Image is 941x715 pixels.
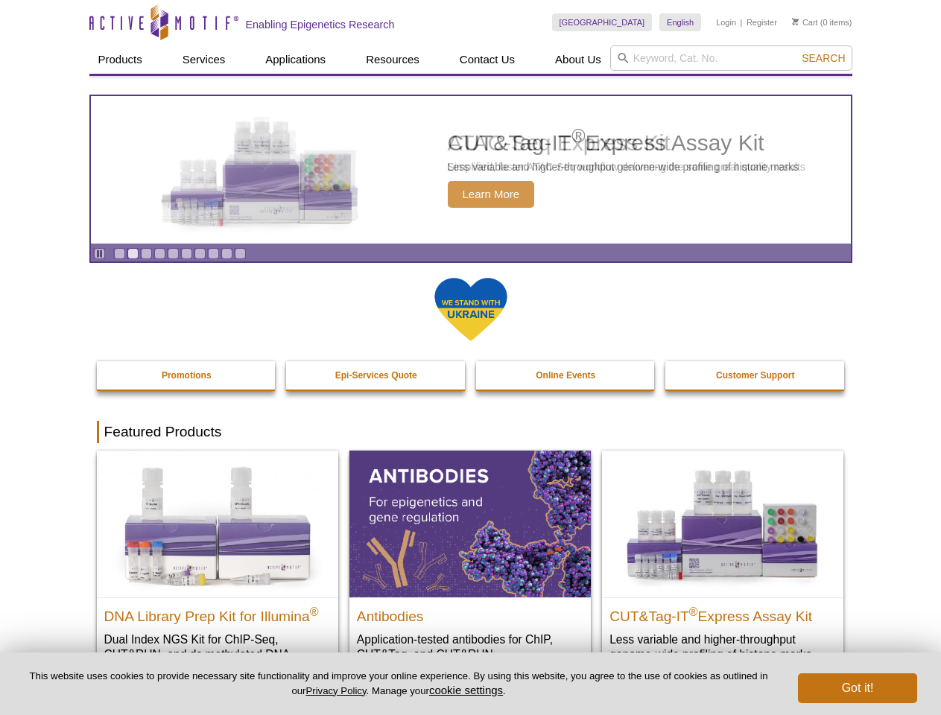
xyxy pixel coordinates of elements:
a: Services [174,45,235,74]
p: Application-tested antibodies for ChIP, CUT&Tag, and CUT&RUN. [357,632,583,662]
p: Less variable and higher-throughput genome-wide profiling of histone marks [448,160,799,174]
a: [GEOGRAPHIC_DATA] [552,13,653,31]
li: (0 items) [792,13,852,31]
p: This website uses cookies to provide necessary site functionality and improve your online experie... [24,670,773,698]
li: | [741,13,743,31]
a: Epi-Services Quote [286,361,466,390]
button: Search [797,51,849,65]
a: Promotions [97,361,277,390]
a: Online Events [476,361,656,390]
p: Less variable and higher-throughput genome-wide profiling of histone marks​. [609,632,836,662]
p: Dual Index NGS Kit for ChIP-Seq, CUT&RUN, and ds methylated DNA assays. [104,632,331,677]
a: Go to slide 6 [181,248,192,259]
img: DNA Library Prep Kit for Illumina [97,451,338,597]
h2: Antibodies [357,602,583,624]
a: English [659,13,701,31]
a: Contact Us [451,45,524,74]
a: Go to slide 3 [141,248,152,259]
sup: ® [310,605,319,617]
h2: CUT&Tag-IT Express Assay Kit [609,602,836,624]
img: CUT&Tag-IT Express Assay Kit [139,88,384,252]
strong: Customer Support [716,370,794,381]
a: Privacy Policy [305,685,366,696]
a: CUT&Tag-IT® Express Assay Kit CUT&Tag-IT®Express Assay Kit Less variable and higher-throughput ge... [602,451,843,676]
button: cookie settings [429,684,503,696]
img: Your Cart [792,18,799,25]
img: All Antibodies [349,451,591,597]
strong: Online Events [536,370,595,381]
a: Login [716,17,736,28]
h2: Enabling Epigenetics Research [246,18,395,31]
a: CUT&Tag-IT Express Assay Kit CUT&Tag-IT®Express Assay Kit Less variable and higher-throughput gen... [91,96,851,244]
article: CUT&Tag-IT Express Assay Kit [91,96,851,244]
span: Learn More [448,181,535,208]
a: Cart [792,17,818,28]
a: Go to slide 8 [208,248,219,259]
a: Toggle autoplay [94,248,105,259]
img: We Stand With Ukraine [434,276,508,343]
a: DNA Library Prep Kit for Illumina DNA Library Prep Kit for Illumina® Dual Index NGS Kit for ChIP-... [97,451,338,691]
a: Go to slide 4 [154,248,165,259]
a: Go to slide 7 [194,248,206,259]
a: Customer Support [665,361,846,390]
a: Products [89,45,151,74]
h2: DNA Library Prep Kit for Illumina [104,602,331,624]
a: Applications [256,45,335,74]
sup: ® [689,605,698,617]
a: Go to slide 5 [168,248,179,259]
a: About Us [546,45,610,74]
strong: Promotions [162,370,212,381]
a: All Antibodies Antibodies Application-tested antibodies for ChIP, CUT&Tag, and CUT&RUN. [349,451,591,676]
span: Search [802,52,845,64]
a: Go to slide 2 [127,248,139,259]
a: Go to slide 1 [114,248,125,259]
strong: Epi-Services Quote [335,370,417,381]
button: Got it! [798,673,917,703]
a: Go to slide 10 [235,248,246,259]
input: Keyword, Cat. No. [610,45,852,71]
img: CUT&Tag-IT® Express Assay Kit [602,451,843,597]
h2: CUT&Tag-IT Express Assay Kit [448,132,799,154]
sup: ® [571,125,585,146]
h2: Featured Products [97,421,845,443]
a: Resources [357,45,428,74]
a: Go to slide 9 [221,248,232,259]
a: Register [747,17,777,28]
